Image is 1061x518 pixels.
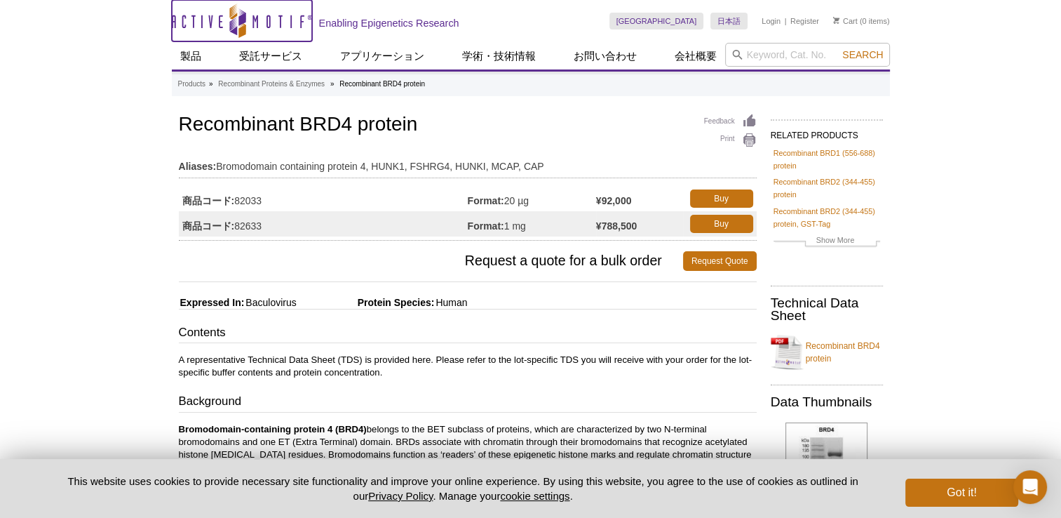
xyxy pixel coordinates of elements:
li: (0 items) [833,13,890,29]
strong: ¥92,000 [596,194,632,207]
li: | [785,13,787,29]
span: Request a quote for a bulk order [179,251,683,271]
a: Buy [690,190,753,208]
h2: Technical Data Sheet [771,297,883,322]
a: Recombinant BRD1 (556-688) protein [773,147,880,172]
a: 受託サービス [231,43,311,69]
a: Request Quote [683,251,757,271]
span: Search [842,49,883,60]
img: Your Cart [833,17,839,24]
td: 82033 [179,186,468,211]
h2: Data Thumbnails [771,396,883,409]
li: » [330,80,334,88]
span: Baculovirus [244,297,296,308]
span: Human [434,297,467,308]
h3: Contents [179,324,757,344]
h2: RELATED PRODUCTS [771,119,883,145]
a: Print [704,133,757,148]
a: Cart [833,16,858,26]
input: Keyword, Cat. No. [725,43,890,67]
a: Recombinant BRD2 (344-455) protein, GST-Tag [773,205,880,230]
a: Privacy Policy [368,490,433,502]
strong: 商品コード: [182,220,235,232]
button: Got it! [905,479,1018,507]
li: » [209,80,213,88]
h2: Enabling Epigenetics Research [319,17,459,29]
a: Products [178,78,205,91]
td: Bromodomain containing protein 4, HUNK1, FSHRG4, HUNKI, MCAP, CAP [179,152,757,174]
td: 1 mg [468,211,596,237]
h1: Recombinant BRD4 protein [179,114,757,138]
a: Show More [773,234,880,250]
strong: Bromodomain-containing protein 4 (BRD4) [179,424,367,434]
a: Feedback [704,114,757,129]
li: Recombinant BRD4 protein [339,80,425,88]
p: A representative Technical Data Sheet (TDS) is provided here. Please refer to the lot-specific TD... [179,354,757,379]
span: Expressed In: [179,297,245,308]
a: 日本語 [710,13,748,29]
span: Protein Species: [299,297,435,308]
a: Buy [690,215,753,233]
a: Register [790,16,819,26]
button: Search [838,48,887,61]
strong: Format: [468,220,504,232]
a: 製品 [172,43,210,69]
h3: Background [179,393,757,413]
a: Recombinant Proteins & Enzymes [218,78,325,91]
div: Open Intercom Messenger [1013,470,1047,504]
a: アプリケーション [332,43,433,69]
a: 学術・技術情報 [454,43,544,69]
td: 20 µg [468,186,596,211]
strong: Aliases: [179,160,217,173]
button: cookie settings [500,490,569,502]
td: 82633 [179,211,468,237]
a: [GEOGRAPHIC_DATA] [609,13,704,29]
a: Recombinant BRD4 protein [771,331,883,373]
a: お問い合わせ [565,43,645,69]
a: Recombinant BRD2 (344-455) protein [773,175,880,201]
a: Login [762,16,780,26]
strong: ¥788,500 [596,220,637,232]
strong: 商品コード: [182,194,235,207]
strong: Format: [468,194,504,207]
p: This website uses cookies to provide necessary site functionality and improve your online experie... [43,474,883,503]
a: 会社概要 [666,43,725,69]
